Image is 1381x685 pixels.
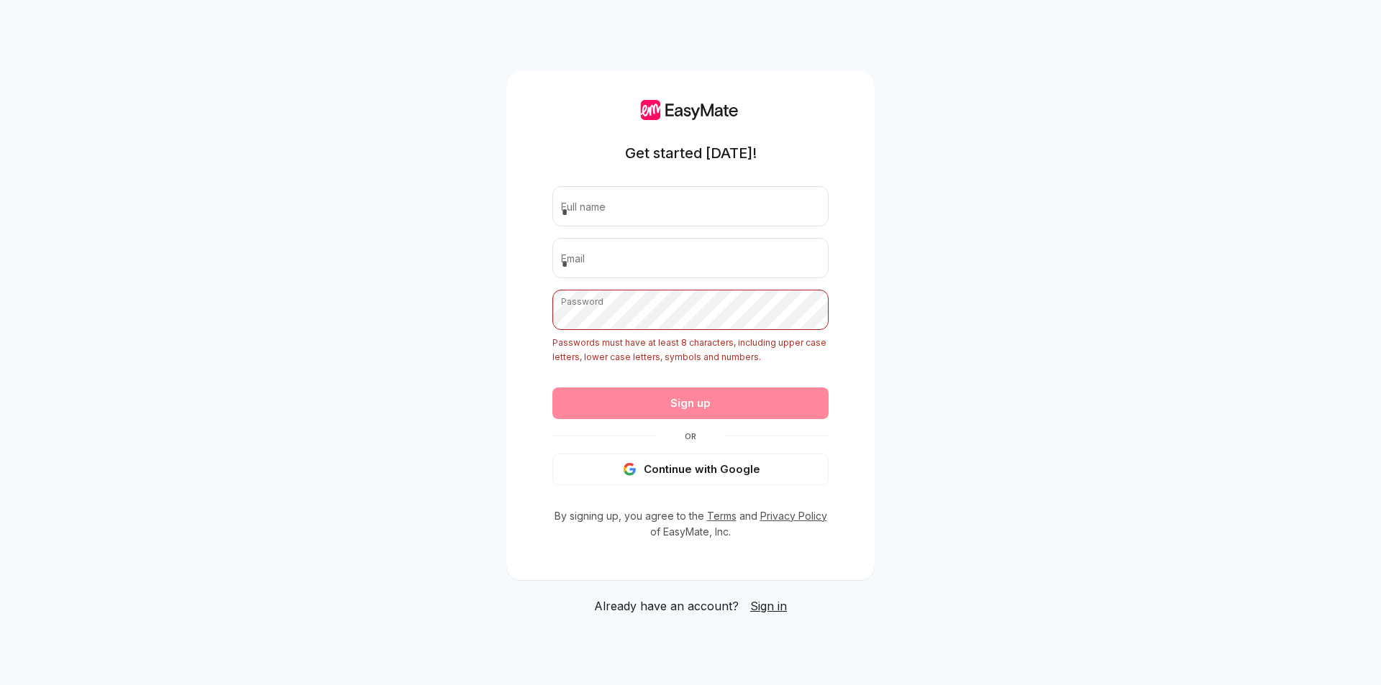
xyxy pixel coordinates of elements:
[750,599,787,613] span: Sign in
[552,454,829,485] button: Continue with Google
[552,508,829,540] p: By signing up, you agree to the and of EasyMate, Inc.
[760,510,827,522] a: Privacy Policy
[656,431,725,442] span: Or
[625,143,757,163] h1: Get started [DATE]!
[750,597,787,615] a: Sign in
[552,336,829,364] p: Passwords must have at least 8 characters, including upper case letters, lower case letters, symb...
[594,597,739,615] span: Already have an account?
[707,510,737,522] a: Terms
